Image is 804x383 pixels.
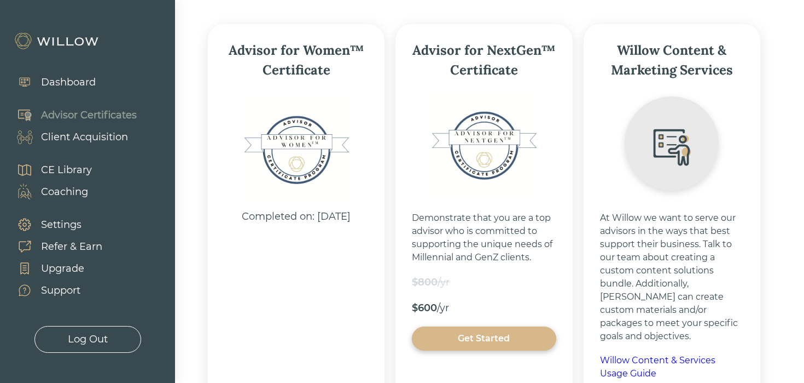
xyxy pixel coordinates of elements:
[5,159,92,181] a: CE Library
[242,209,351,224] div: Completed on: [DATE]
[429,91,539,201] img: Certificate_Program_Badge_NextGen.png
[41,108,137,123] div: Advisor Certificates
[41,239,102,254] div: Refer & Earn
[412,301,437,316] div: $600
[241,95,351,205] img: Advisor for Women™ Certificate Badge
[41,261,84,276] div: Upgrade
[5,126,137,148] a: Client Acquisition
[41,163,92,178] div: CE Library
[41,218,81,232] div: Settings
[412,275,438,290] div: $800
[412,211,556,264] div: Demonstrate that you are a top advisor who is committed to supporting the unique needs of Millenn...
[41,185,88,199] div: Coaching
[224,41,368,80] div: Advisor for Women™ Certificate
[41,283,80,298] div: Support
[5,181,92,203] a: Coaching
[600,211,744,343] div: At Willow we want to serve our advisors in the ways that best support their business. Talk to our...
[68,332,108,347] div: Log Out
[14,32,101,50] img: Willow
[424,332,543,345] div: Get Started
[438,275,450,290] div: /yr
[5,71,96,93] a: Dashboard
[600,41,744,80] div: Willow Content & Marketing Services
[617,91,726,201] img: willowContentIcon.png
[412,41,556,80] div: Advisor for NextGen™ Certificate
[5,258,102,279] a: Upgrade
[5,104,137,126] a: Advisor Certificates
[41,75,96,90] div: Dashboard
[5,236,102,258] a: Refer & Earn
[600,354,744,380] a: Willow Content & Services Usage Guide
[437,301,449,316] div: /yr
[41,130,128,145] div: Client Acquisition
[5,214,102,236] a: Settings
